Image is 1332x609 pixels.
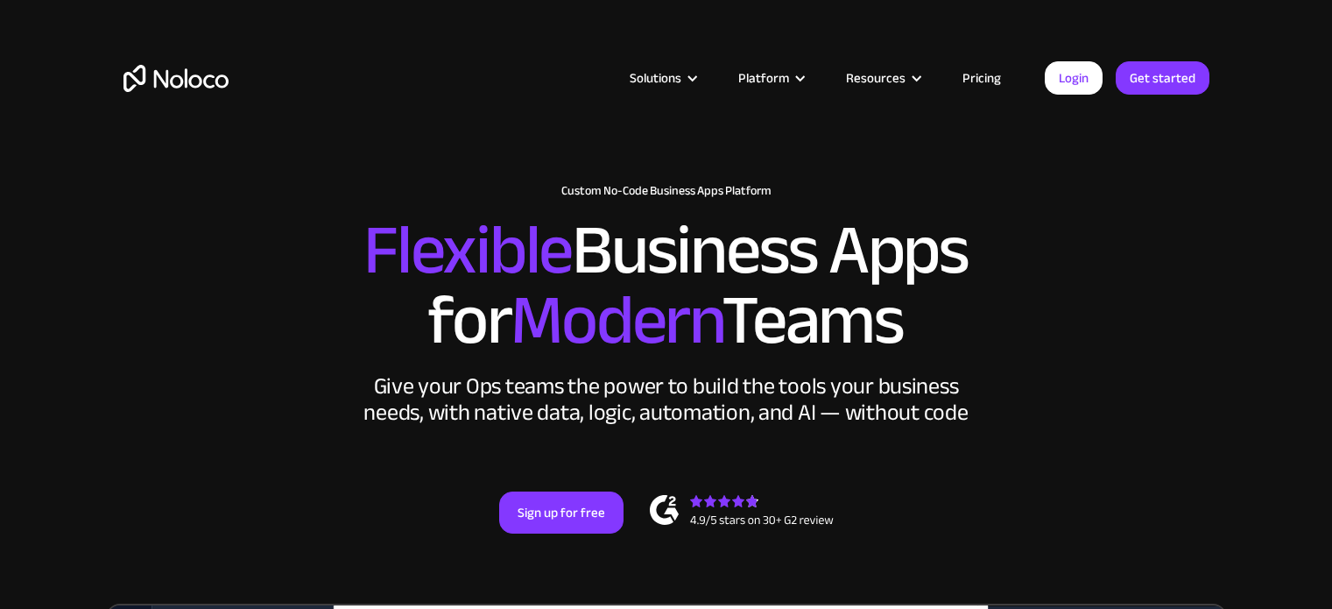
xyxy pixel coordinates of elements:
[738,67,789,89] div: Platform
[608,67,716,89] div: Solutions
[941,67,1023,89] a: Pricing
[1116,61,1209,95] a: Get started
[499,492,624,534] a: Sign up for free
[363,185,572,315] span: Flexible
[630,67,681,89] div: Solutions
[824,67,941,89] div: Resources
[123,184,1209,198] h1: Custom No-Code Business Apps Platform
[716,67,824,89] div: Platform
[123,65,229,92] a: home
[360,373,973,426] div: Give your Ops teams the power to build the tools your business needs, with native data, logic, au...
[846,67,906,89] div: Resources
[123,216,1209,356] h2: Business Apps for Teams
[511,255,722,386] span: Modern
[1045,61,1103,95] a: Login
